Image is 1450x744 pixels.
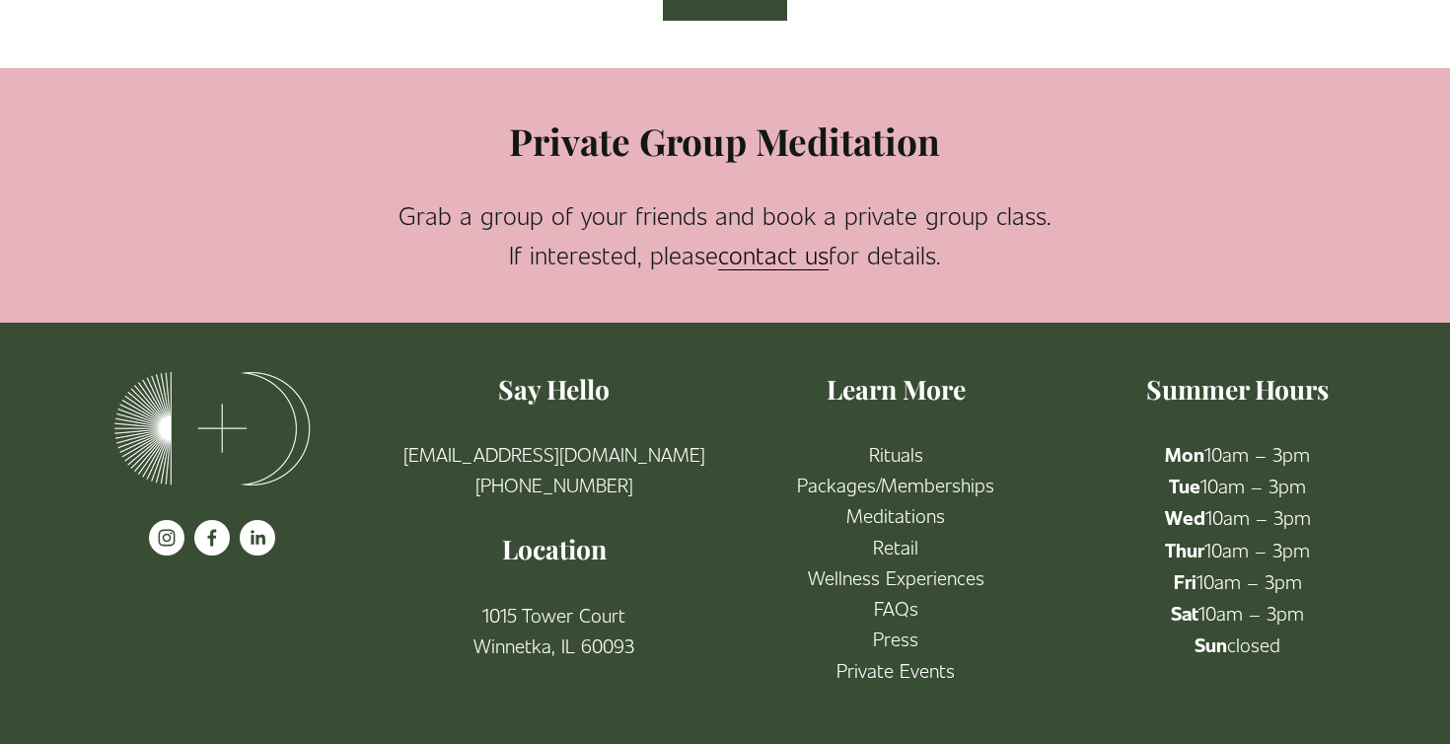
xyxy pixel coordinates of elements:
[874,592,918,623] a: FAQs
[742,371,1051,407] h4: Learn More
[1165,504,1205,530] strong: Wed
[240,520,275,556] a: LinkedIn
[742,438,1051,685] p: R
[149,520,184,556] a: instagram-unauth
[1084,371,1393,407] h4: Summer Hours
[1165,441,1204,467] strong: Mon
[797,469,994,499] a: Packages/Memberships
[1174,568,1196,594] strong: Fri
[1195,632,1227,657] strong: Sun
[869,438,923,469] a: Rituals
[1171,600,1198,626] strong: Sat
[884,531,918,561] a: etail
[1165,537,1204,562] strong: Thur
[1169,473,1200,498] strong: Tue
[718,239,829,270] a: contact us
[808,561,984,592] a: Wellness Experiences
[873,623,918,653] a: Press
[473,599,634,661] a: 1015 Tower CourtWinnetka, IL 60093
[392,196,1058,274] p: Grab a group of your friends and book a private group class. If interested, please for details.
[1084,438,1393,661] p: 10am – 3pm 10am – 3pm 10am – 3pm 10am – 3pm 10am – 3pm 10am – 3pm closed
[403,438,705,469] a: [EMAIL_ADDRESS][DOMAIN_NAME]
[194,520,230,556] a: facebook-unauth
[399,531,708,566] h4: Location
[392,116,1058,166] h3: Private Group Meditation
[836,654,955,685] a: Private Events
[399,371,708,407] h4: Say Hello
[846,499,945,530] a: Meditations
[475,469,633,499] a: [PHONE_NUMBER]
